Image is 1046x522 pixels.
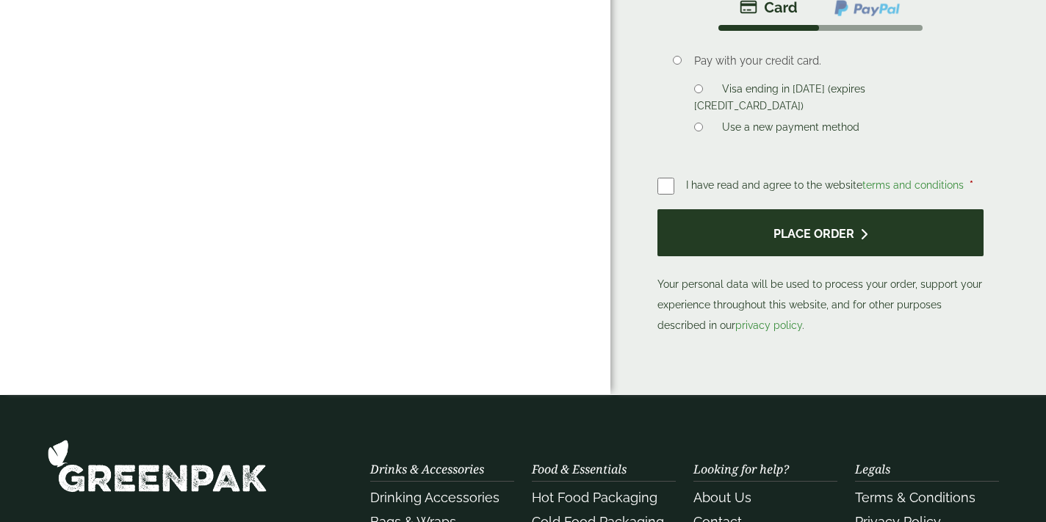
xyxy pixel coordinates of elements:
a: About Us [693,490,751,505]
a: privacy policy [735,319,802,331]
p: Your personal data will be used to process your order, support your experience throughout this we... [657,209,984,336]
a: terms and conditions [862,179,964,191]
a: Hot Food Packaging [532,490,657,505]
img: GreenPak Supplies [47,439,267,493]
span: I have read and agree to the website [686,179,967,191]
button: Place order [657,209,984,257]
label: Use a new payment method [716,121,865,137]
p: Pay with your credit card. [694,53,960,69]
a: Drinking Accessories [370,490,499,505]
a: Terms & Conditions [855,490,975,505]
label: Visa ending in [DATE] (expires [CREDIT_CARD_DATA]) [694,83,865,115]
abbr: required [970,179,973,191]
